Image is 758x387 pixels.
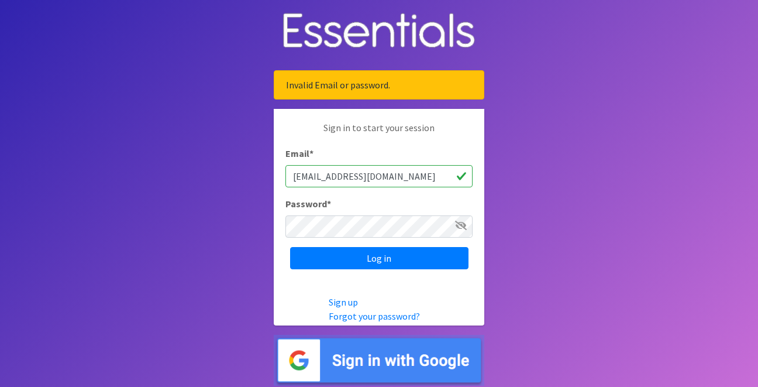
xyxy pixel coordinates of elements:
[274,1,484,61] img: Human Essentials
[329,310,420,322] a: Forgot your password?
[274,335,484,386] img: Sign in with Google
[285,146,313,160] label: Email
[285,197,331,211] label: Password
[290,247,468,269] input: Log in
[309,148,313,159] abbr: required
[327,198,331,210] abbr: required
[329,296,358,308] a: Sign up
[274,70,484,100] div: Invalid Email or password.
[285,121,473,146] p: Sign in to start your session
